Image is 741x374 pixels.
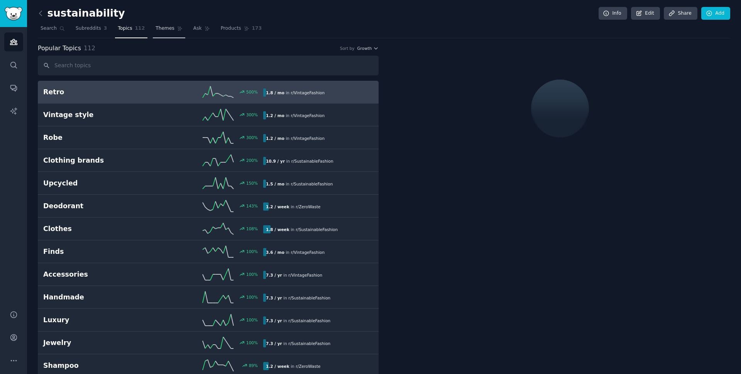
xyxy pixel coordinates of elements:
[43,270,153,279] h2: Accessories
[38,286,379,309] a: Handmade100%7.3 / yrin r/SustainableFashion
[263,294,333,302] div: in
[246,340,258,345] div: 100 %
[153,22,185,38] a: Themes
[38,172,379,195] a: Upcycled150%1.5 / moin r/SustainableFashion
[246,180,258,186] div: 150 %
[191,22,213,38] a: Ask
[266,296,282,300] b: 7.3 / yr
[631,7,660,20] a: Edit
[221,25,241,32] span: Products
[288,318,330,323] span: r/ SustainableFashion
[43,315,153,325] h2: Luxury
[43,247,153,257] h2: Finds
[38,240,379,263] a: Finds100%3.6 / moin r/VintageFashion
[246,203,258,209] div: 143 %
[43,156,153,165] h2: Clothing brands
[41,25,57,32] span: Search
[43,178,153,188] h2: Upcycled
[266,364,289,369] b: 1.2 / week
[288,273,322,277] span: r/ VintageFashion
[249,363,258,368] div: 89 %
[115,22,147,38] a: Topics112
[266,113,284,118] b: 1.2 / mo
[266,318,282,323] b: 7.3 / yr
[263,339,333,347] div: in
[246,272,258,277] div: 100 %
[193,25,202,32] span: Ask
[38,44,81,53] span: Popular Topics
[38,56,379,75] input: Search topics
[38,149,379,172] a: Clothing brands200%10.9 / yrin r/SustainableFashion
[263,157,336,165] div: in
[246,226,258,231] div: 108 %
[263,362,323,370] div: in
[266,250,284,255] b: 3.6 / mo
[288,341,330,346] span: r/ SustainableFashion
[291,159,333,163] span: r/ SustainableFashion
[84,44,95,52] span: 112
[38,7,125,20] h2: sustainability
[263,88,327,97] div: in
[246,158,258,163] div: 200 %
[340,46,355,51] div: Sort by
[38,218,379,240] a: Clothes108%1.8 / weekin r/SustainableFashion
[296,204,320,209] span: r/ ZeroWaste
[266,182,284,186] b: 1.5 / mo
[266,341,282,346] b: 7.3 / yr
[246,112,258,117] div: 300 %
[246,249,258,254] div: 100 %
[76,25,101,32] span: Subreddits
[38,81,379,104] a: Retro500%1.8 / moin r/VintageFashion
[266,136,284,141] b: 1.2 / mo
[156,25,174,32] span: Themes
[357,46,372,51] span: Growth
[43,338,153,348] h2: Jewelry
[38,309,379,331] a: Luxury100%7.3 / yrin r/SustainableFashion
[43,292,153,302] h2: Handmade
[599,7,627,20] a: Info
[38,263,379,286] a: Accessories100%7.3 / yrin r/VintageFashion
[291,182,333,186] span: r/ SustainableFashion
[263,202,323,211] div: in
[43,87,153,97] h2: Retro
[291,113,325,118] span: r/ VintageFashion
[246,294,258,300] div: 100 %
[246,89,258,95] div: 500 %
[43,201,153,211] h2: Deodorant
[266,273,282,277] b: 7.3 / yr
[263,248,327,256] div: in
[296,227,338,232] span: r/ SustainableFashion
[266,159,285,163] b: 10.9 / yr
[252,25,262,32] span: 173
[43,133,153,143] h2: Robe
[104,25,107,32] span: 3
[73,22,110,38] a: Subreddits3
[43,361,153,371] h2: Shampoo
[263,316,333,325] div: in
[701,7,730,20] a: Add
[266,204,289,209] b: 1.2 / week
[38,104,379,126] a: Vintage style300%1.2 / moin r/VintageFashion
[43,110,153,120] h2: Vintage style
[218,22,264,38] a: Products173
[38,22,68,38] a: Search
[291,90,325,95] span: r/ VintageFashion
[291,250,325,255] span: r/ VintageFashion
[263,225,340,233] div: in
[357,46,379,51] button: Growth
[135,25,145,32] span: 112
[266,90,284,95] b: 1.8 / mo
[5,7,22,20] img: GummySearch logo
[263,111,327,119] div: in
[43,224,153,234] h2: Clothes
[296,364,320,369] span: r/ ZeroWaste
[38,126,379,149] a: Robe300%1.2 / moin r/VintageFashion
[263,271,325,279] div: in
[38,331,379,354] a: Jewelry100%7.3 / yrin r/SustainableFashion
[288,296,330,300] span: r/ SustainableFashion
[246,135,258,140] div: 300 %
[291,136,325,141] span: r/ VintageFashion
[263,180,335,188] div: in
[38,195,379,218] a: Deodorant143%1.2 / weekin r/ZeroWaste
[118,25,132,32] span: Topics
